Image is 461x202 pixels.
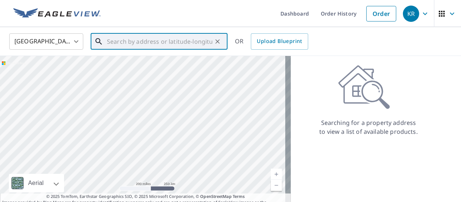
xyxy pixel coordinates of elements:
[403,6,419,22] div: KR
[233,193,245,199] a: Terms
[251,33,308,50] a: Upload Blueprint
[46,193,245,200] span: © 2025 TomTom, Earthstar Geographics SIO, © 2025 Microsoft Corporation, ©
[235,33,308,50] div: OR
[9,174,64,192] div: Aerial
[319,118,418,136] p: Searching for a property address to view a list of available products.
[271,169,282,180] a: Current Level 5, Zoom In
[257,37,302,46] span: Upload Blueprint
[271,180,282,191] a: Current Level 5, Zoom Out
[366,6,396,21] a: Order
[26,174,46,192] div: Aerial
[212,36,223,47] button: Clear
[9,31,83,52] div: [GEOGRAPHIC_DATA]
[13,8,101,19] img: EV Logo
[200,193,231,199] a: OpenStreetMap
[107,31,212,52] input: Search by address or latitude-longitude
